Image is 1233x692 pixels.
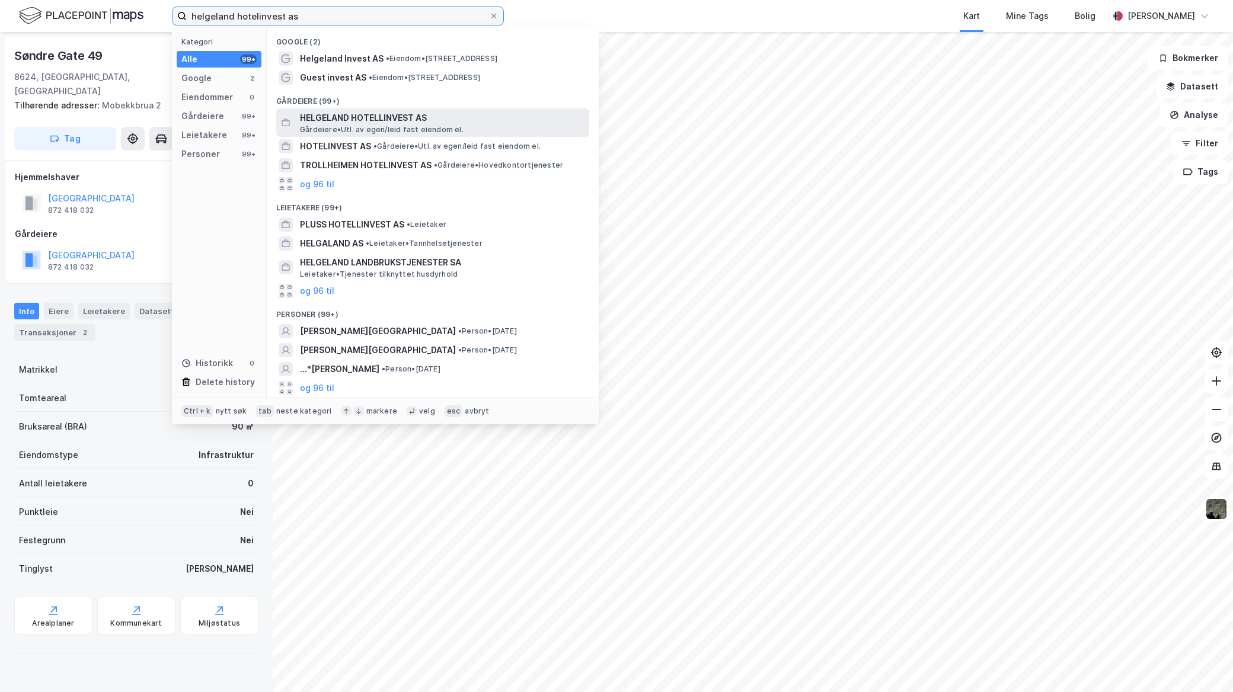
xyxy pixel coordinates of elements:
span: TROLLHEIMEN HOTELINVEST AS [300,158,432,172]
span: Person • [DATE] [458,345,517,355]
span: • [369,73,372,82]
span: Eiendom • [STREET_ADDRESS] [386,54,497,63]
span: Leietaker • Tjenester tilknyttet husdyrhold [300,270,458,279]
div: Leietakere [78,303,130,319]
div: Google (2) [267,28,599,49]
div: Festegrunn [19,533,65,547]
span: Gårdeiere • Hovedkontortjenester [434,161,563,170]
span: Eiendom • [STREET_ADDRESS] [369,73,480,82]
div: Kategori [181,37,261,46]
div: Kontrollprogram for chat [1174,635,1233,692]
div: Personer [181,147,220,161]
div: Antall leietakere [19,476,87,491]
div: velg [419,406,435,416]
div: [PERSON_NAME] [186,562,254,576]
div: Historikk [181,356,233,370]
div: esc [445,405,463,417]
button: og 96 til [300,381,334,395]
button: Analyse [1159,103,1228,127]
span: • [373,142,377,150]
span: Helgeland Invest AS [300,52,384,66]
div: Kommunekart [110,619,162,628]
div: Mobekkbrua 2 [14,98,249,113]
button: Datasett [1156,75,1228,98]
span: • [366,239,369,248]
div: Leietakere [181,128,227,142]
div: Eiendommer [181,90,233,104]
button: og 96 til [300,177,334,191]
span: Gårdeiere • Utl. av egen/leid fast eiendom el. [373,142,541,151]
span: Leietaker [407,220,446,229]
div: Arealplaner [32,619,74,628]
span: Person • [DATE] [382,364,440,374]
div: 872 418 032 [48,206,94,215]
span: HELGELAND HOTELLINVEST AS [300,111,584,125]
div: Transaksjoner [14,324,95,341]
div: 0 [247,358,257,368]
span: Tilhørende adresser: [14,100,102,110]
div: Alle [181,52,197,66]
div: 8624, [GEOGRAPHIC_DATA], [GEOGRAPHIC_DATA] [14,70,205,98]
div: Info [14,303,39,319]
div: 0 [247,92,257,102]
div: 2 [247,73,257,83]
div: Google [181,71,212,85]
div: Gårdeiere [181,109,224,123]
div: 99+ [240,55,257,64]
span: • [458,345,462,354]
button: Filter [1171,132,1228,155]
span: Guest invest AS [300,71,366,85]
div: Bolig [1075,9,1095,23]
div: Delete history [196,375,255,389]
div: Ctrl + k [181,405,213,417]
span: • [386,54,389,63]
span: HOTELINVEST AS [300,139,371,153]
div: Punktleie [19,505,58,519]
span: Leietaker • Tannhelsetjenester [366,239,483,248]
div: Kart [963,9,980,23]
div: 872 418 032 [48,262,94,272]
span: • [434,161,437,169]
div: Leietakere (99+) [267,194,599,215]
span: ...*[PERSON_NAME] [300,362,379,376]
div: tab [256,405,274,417]
div: 99+ [240,130,257,140]
div: Infrastruktur [199,448,254,462]
div: Tomteareal [19,391,66,405]
span: HELGELAND LANDBRUKSTJENESTER SA [300,255,584,270]
span: • [458,326,462,335]
div: 90 ㎡ [232,419,254,434]
button: Tags [1173,160,1228,184]
div: avbryt [465,406,489,416]
input: Søk på adresse, matrikkel, gårdeiere, leietakere eller personer [187,7,489,25]
div: 99+ [240,149,257,159]
img: logo.f888ab2527a4732fd821a326f86c7f29.svg [19,5,143,26]
img: 9k= [1205,498,1228,520]
div: Eiere [44,303,74,319]
span: HELGALAND AS [300,236,363,251]
div: Gårdeiere [15,227,258,241]
div: Bruksareal (BRA) [19,419,87,434]
button: Tag [14,127,116,150]
div: Nei [240,533,254,547]
div: Miljøstatus [199,619,240,628]
span: Gårdeiere • Utl. av egen/leid fast eiendom el. [300,125,464,134]
div: Datasett [135,303,179,319]
div: Nei [240,505,254,519]
div: [PERSON_NAME] [1127,9,1195,23]
button: Bokmerker [1148,46,1228,70]
span: Person • [DATE] [458,326,517,336]
span: • [407,220,410,229]
div: 2 [79,326,91,338]
div: nytt søk [216,406,247,416]
span: [PERSON_NAME][GEOGRAPHIC_DATA] [300,324,456,338]
div: 99+ [240,111,257,121]
div: markere [366,406,397,416]
div: Matrikkel [19,363,58,377]
div: Mine Tags [1006,9,1049,23]
span: PLUSS HOTELLINVEST AS [300,217,404,232]
div: Gårdeiere (99+) [267,87,599,108]
span: • [382,364,385,373]
div: Hjemmelshaver [15,170,258,184]
span: [PERSON_NAME][GEOGRAPHIC_DATA] [300,343,456,357]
